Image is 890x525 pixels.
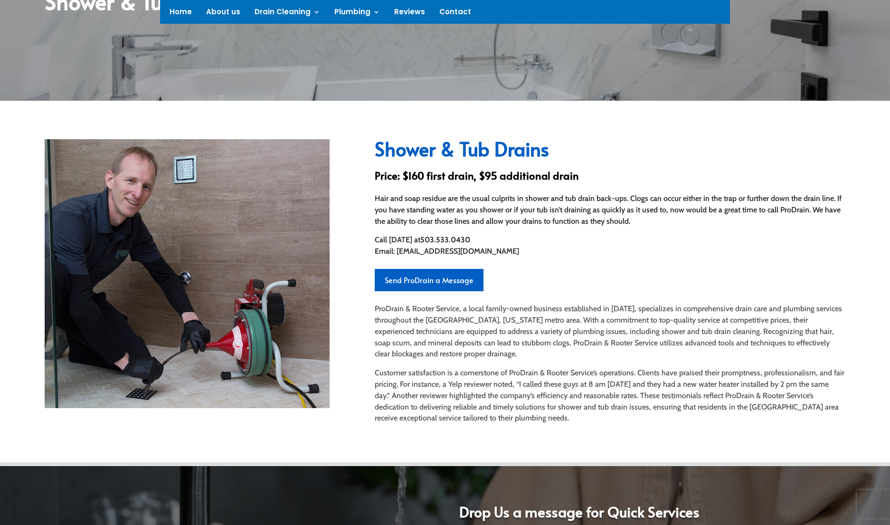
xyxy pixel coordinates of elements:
[394,9,425,19] a: Reviews
[375,303,846,367] p: ProDrain & Rooter Service, a local family-owned business established in [DATE], specializes in co...
[206,9,240,19] a: About us
[375,235,420,244] span: Call [DATE] at
[375,247,519,256] span: Email: [EMAIL_ADDRESS][DOMAIN_NAME]
[375,193,846,227] p: Hair and soap residue are the usual culprits in shower and tub drain back-ups. Clogs can occur ei...
[255,9,320,19] a: Drain Cleaning
[375,367,846,424] p: Customer satisfaction is a cornerstone of ProDrain & Rooter Service’s operations. Clients have pr...
[45,139,330,408] img: tyler-drain_0
[420,235,470,244] strong: 503.533.0430
[439,9,471,19] a: Contact
[375,269,483,291] a: Send ProDrain a Message
[170,9,192,19] a: Home
[375,139,846,163] h2: Shower & Tub Drains
[375,170,846,185] h3: Price: $160 first drain, $95 additional drain
[334,9,380,19] a: Plumbing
